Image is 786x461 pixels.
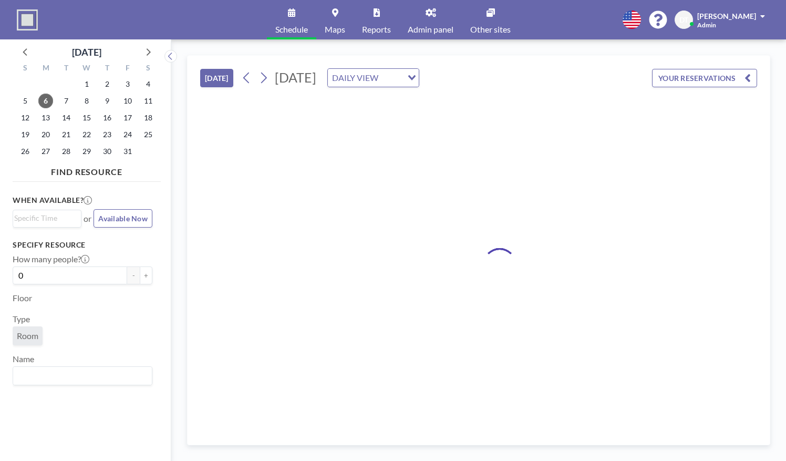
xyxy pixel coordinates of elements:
[72,45,101,59] div: [DATE]
[652,69,757,87] button: YOUR RESERVATIONS
[13,254,89,264] label: How many people?
[79,127,94,142] span: Wednesday, October 22, 2025
[38,127,53,142] span: Monday, October 20, 2025
[140,267,152,284] button: +
[127,267,140,284] button: -
[141,127,156,142] span: Saturday, October 25, 2025
[100,77,115,91] span: Thursday, October 2, 2025
[59,144,74,159] span: Tuesday, October 28, 2025
[79,144,94,159] span: Wednesday, October 29, 2025
[100,94,115,108] span: Thursday, October 9, 2025
[38,144,53,159] span: Monday, October 27, 2025
[120,77,135,91] span: Friday, October 3, 2025
[120,110,135,125] span: Friday, October 17, 2025
[381,71,401,85] input: Search for option
[97,62,117,76] div: T
[94,209,152,228] button: Available Now
[328,69,419,87] div: Search for option
[100,127,115,142] span: Thursday, October 23, 2025
[325,25,345,34] span: Maps
[13,354,34,364] label: Name
[120,94,135,108] span: Friday, October 10, 2025
[679,15,688,25] span: DT
[79,110,94,125] span: Wednesday, October 15, 2025
[275,69,316,85] span: [DATE]
[84,213,91,224] span: or
[79,94,94,108] span: Wednesday, October 8, 2025
[15,62,36,76] div: S
[17,331,38,341] span: Room
[13,210,81,226] div: Search for option
[13,314,30,324] label: Type
[138,62,158,76] div: S
[38,94,53,108] span: Monday, October 6, 2025
[330,71,380,85] span: DAILY VIEW
[200,69,233,87] button: [DATE]
[38,110,53,125] span: Monday, October 13, 2025
[408,25,453,34] span: Admin panel
[100,110,115,125] span: Thursday, October 16, 2025
[14,369,146,383] input: Search for option
[13,293,32,303] label: Floor
[120,127,135,142] span: Friday, October 24, 2025
[697,21,716,29] span: Admin
[697,12,756,21] span: [PERSON_NAME]
[18,144,33,159] span: Sunday, October 26, 2025
[17,9,38,30] img: organization-logo
[18,110,33,125] span: Sunday, October 12, 2025
[14,212,75,224] input: Search for option
[59,127,74,142] span: Tuesday, October 21, 2025
[59,94,74,108] span: Tuesday, October 7, 2025
[141,77,156,91] span: Saturday, October 4, 2025
[362,25,391,34] span: Reports
[117,62,138,76] div: F
[141,94,156,108] span: Saturday, October 11, 2025
[13,240,152,250] h3: Specify resource
[77,62,97,76] div: W
[275,25,308,34] span: Schedule
[120,144,135,159] span: Friday, October 31, 2025
[36,62,56,76] div: M
[56,62,77,76] div: T
[18,127,33,142] span: Sunday, October 19, 2025
[98,214,148,223] span: Available Now
[470,25,511,34] span: Other sites
[18,94,33,108] span: Sunday, October 5, 2025
[100,144,115,159] span: Thursday, October 30, 2025
[141,110,156,125] span: Saturday, October 18, 2025
[59,110,74,125] span: Tuesday, October 14, 2025
[79,77,94,91] span: Wednesday, October 1, 2025
[13,162,161,177] h4: FIND RESOURCE
[13,367,152,385] div: Search for option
